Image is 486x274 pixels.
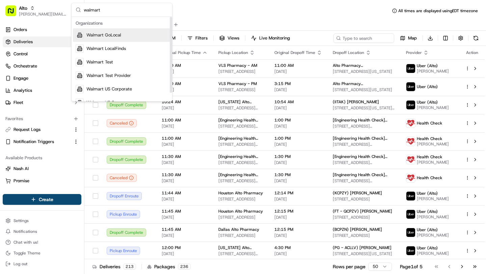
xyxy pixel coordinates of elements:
[218,142,264,147] span: [STREET_ADDRESS][US_STATE]
[417,245,438,251] span: Uber (Alto)
[417,68,449,74] span: [PERSON_NAME]
[107,174,137,182] div: Canceled
[417,141,449,147] span: [PERSON_NAME]
[3,49,81,59] button: Control
[5,127,71,133] a: Request Logs
[123,264,136,270] div: 213
[162,105,208,111] span: [DATE]
[406,82,415,91] img: uber-new-logo.jpeg
[408,35,417,41] span: Map
[406,64,415,73] img: uber-new-logo.jpeg
[471,33,481,43] button: Refresh
[333,50,364,55] span: Dropoff Location
[218,196,264,202] span: [STREET_ADDRESS]
[13,75,28,81] span: Engage
[218,117,264,123] span: [Engineering Health Check] Alto
[162,215,208,220] span: [DATE]
[274,117,322,123] span: 1:00 PM
[406,192,415,200] img: uber-new-logo.jpeg
[162,245,208,250] span: 12:00 PM
[147,263,191,270] div: Packages
[73,18,171,28] div: Organizations
[218,87,264,92] span: [STREET_ADDRESS]
[3,216,81,225] button: Settings
[274,50,315,55] span: Original Dropoff Time
[7,64,19,77] img: 1736555255976-a54dd68f-1ca7-489b-9aae-adbdc363a1c4
[13,63,37,69] span: Orchestrate
[333,63,395,68] span: Alto Pharmacy [GEOGRAPHIC_DATA] - AM
[218,172,264,177] span: [Engineering Health Check] Alto
[216,33,242,43] button: Views
[5,139,71,145] a: Notification Triggers
[218,160,264,165] span: [STREET_ADDRESS][US_STATE]
[333,33,394,43] input: Type to search
[333,172,395,177] span: [Engineering Health Check] [Engineering Health Check]
[13,178,29,184] span: Promise
[184,33,211,43] button: Filters
[274,142,322,147] span: [DATE]
[3,227,81,236] button: Notifications
[7,98,18,111] img: Wisdom Oko
[86,86,132,92] span: Walmart US Corporate
[19,11,67,17] button: [PERSON_NAME][EMAIL_ADDRESS][DOMAIN_NAME]
[19,5,27,11] span: Alto
[48,167,82,172] a: Powered byPylon
[162,136,208,141] span: 11:00 AM
[333,190,382,196] span: (KCPZY) [PERSON_NAME]
[218,69,264,74] span: [STREET_ADDRESS]
[218,81,257,86] span: VLS Pharmacy - PM
[406,210,415,219] img: uber-new-logo.jpeg
[60,123,74,128] span: [DATE]
[333,251,395,256] span: [STREET_ADDRESS][US_STATE]
[86,32,121,38] span: Walmart GoLocal
[400,263,423,270] div: Page 1 of 5
[333,87,395,92] span: [STREET_ADDRESS][US_STATE]
[3,163,81,174] button: Nash AI
[218,245,264,250] span: [US_STATE] Alto Pharmacy
[397,33,420,43] button: Map
[417,160,449,165] span: [PERSON_NAME]
[218,178,264,184] span: [STREET_ADDRESS][US_STATE]
[333,117,395,123] span: [Engineering Health Check] [Engineering Health Check]
[162,233,208,238] span: [DATE]
[162,154,208,159] span: 11:30 AM
[13,127,40,133] span: Request Logs
[3,61,81,72] button: Orchestrate
[195,35,208,41] span: Filters
[4,148,54,160] a: 📗Knowledge Base
[3,194,81,205] button: Create
[417,136,442,141] span: Health Check
[162,87,208,92] span: [DATE]
[3,175,81,186] button: Promise
[333,69,395,74] span: [STREET_ADDRESS][US_STATE]
[218,105,264,111] span: [STREET_ADDRESS][US_STATE]
[162,178,208,184] span: [DATE]
[274,81,322,86] span: 3:15 PM
[86,100,124,106] span: Walmart US Stores
[107,119,137,127] button: Canceled
[274,245,322,250] span: 4:30 PM
[333,160,395,165] span: [STREET_ADDRESS][PERSON_NAME]
[77,105,91,110] span: [DATE]
[13,250,40,256] span: Toggle Theme
[13,39,33,45] span: Deliveries
[162,227,208,232] span: 11:45 AM
[13,240,38,245] span: Chat with us!
[333,263,366,270] p: Rows per page
[406,50,422,55] span: Provider
[5,166,79,172] a: Nash AI
[162,63,208,68] span: 10:00 AM
[13,27,27,33] span: Orders
[39,196,53,203] span: Create
[54,148,111,160] a: 💻API Documentation
[57,152,62,157] div: 💻
[218,63,257,68] span: VLS Pharmacy - AM
[86,59,113,65] span: Walmart Test
[13,87,32,93] span: Analytics
[406,173,415,182] img: 1*dZ7N5QcoCjyPwjadQN12rw@2x.png
[274,124,322,129] span: [DATE]
[3,136,81,147] button: Notification Triggers
[14,64,26,77] img: 4281594248423_2fcf9dad9f2a874258b8_72.png
[162,209,208,214] span: 11:45 AM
